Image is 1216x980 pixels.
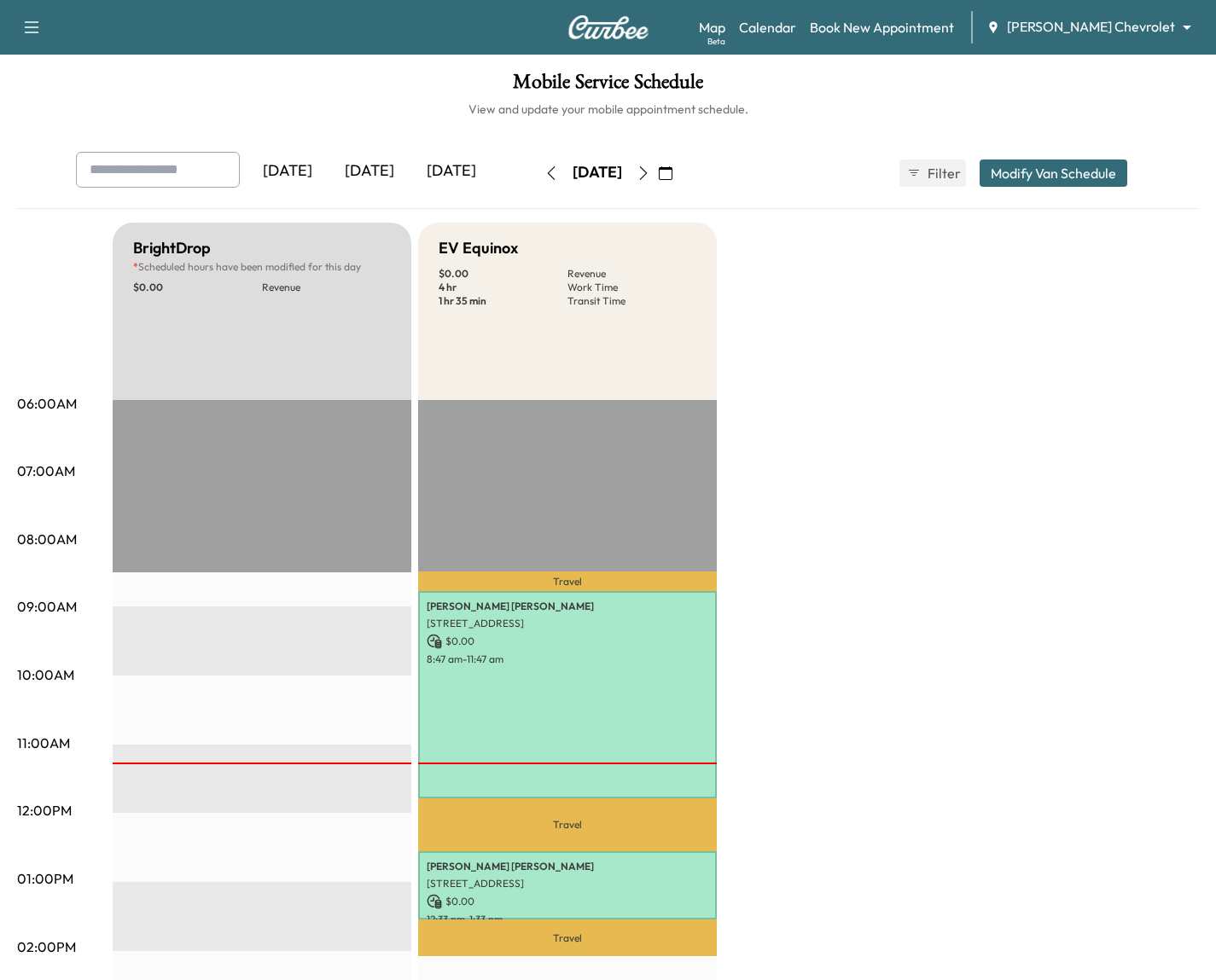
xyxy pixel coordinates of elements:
p: [STREET_ADDRESS] [427,877,708,890]
a: Book New Appointment [810,17,954,38]
div: Beta [707,35,725,48]
p: Revenue [262,281,391,294]
p: Travel [418,919,717,956]
span: [PERSON_NAME] Chevrolet [1007,17,1175,37]
h1: Mobile Service Schedule [17,72,1199,101]
p: 07:00AM [17,461,75,481]
div: [DATE] [573,162,622,183]
p: Scheduled hours have been modified for this day [133,260,391,274]
p: Travel [418,798,717,851]
p: 8:47 am - 11:47 am [427,652,708,666]
p: Work Time [567,281,696,294]
h6: View and update your mobile appointment schedule. [17,101,1199,118]
div: [DATE] [410,152,492,191]
a: MapBeta [699,17,725,38]
p: 1 hr 35 min [439,294,567,308]
p: 01:00PM [17,868,73,889]
p: $ 0.00 [427,634,708,649]
button: Modify Van Schedule [980,159,1127,187]
p: 10:00AM [17,664,74,685]
p: 09:00AM [17,596,77,617]
p: 02:00PM [17,937,76,957]
p: Travel [418,571,717,591]
p: 4 hr [439,281,567,294]
p: [STREET_ADDRESS] [427,617,708,630]
div: [DATE] [247,152,329,191]
div: [DATE] [329,152,410,191]
a: Calendar [739,17,796,38]
p: 06:00AM [17,393,77,414]
span: Filter [928,163,958,183]
p: $ 0.00 [439,267,567,281]
p: [PERSON_NAME] [PERSON_NAME] [427,860,708,873]
img: Curbee Logo [567,15,649,39]
button: Filter [899,159,966,187]
h5: BrightDrop [133,236,211,260]
p: 11:00AM [17,733,70,753]
p: 12:33 pm - 1:33 pm [427,913,708,926]
p: 08:00AM [17,529,77,549]
p: 12:00PM [17,800,72,821]
p: Transit Time [567,294,696,308]
h5: EV Equinox [439,236,518,260]
p: [PERSON_NAME] [PERSON_NAME] [427,600,708,613]
p: $ 0.00 [133,281,262,294]
p: $ 0.00 [427,894,708,909]
p: Revenue [567,267,696,281]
